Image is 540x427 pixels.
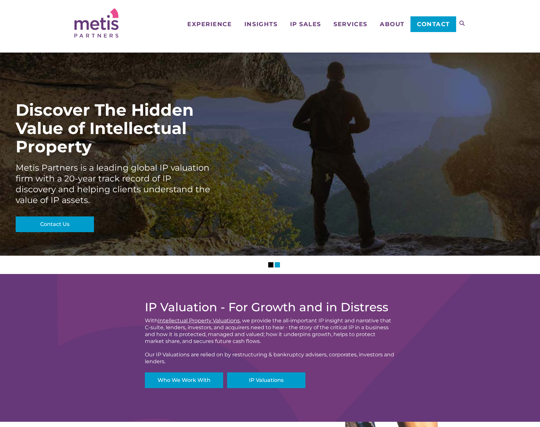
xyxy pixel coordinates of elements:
[380,21,405,27] span: About
[145,317,395,345] div: With , we provide the all-important IP insight and narrative that C-suite, lenders, investors, an...
[145,372,223,388] a: Who We Work With
[227,372,305,388] a: IP Valuations
[268,262,273,267] li: Slider Page 1
[410,16,456,32] a: Contact
[333,21,367,27] span: Services
[145,300,395,314] h2: IP Valuation - For Growth and in Distress
[275,262,280,267] li: Slider Page 2
[244,21,277,27] span: Insights
[16,216,94,232] a: Contact Us
[74,8,118,38] img: Metis Partners
[187,21,232,27] span: Experience
[417,21,450,27] span: Contact
[16,162,211,206] div: Metis Partners is a leading global IP valuation firm with a 20-year track record of IP discovery ...
[16,101,211,156] div: Discover The Hidden Value of Intellectual Property
[158,317,240,324] a: Intellectual Property Valuations
[145,351,395,365] div: Our IP Valuations are relied on by restructuring & bankruptcy advisers, corporates, investors and...
[290,21,321,27] span: IP Sales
